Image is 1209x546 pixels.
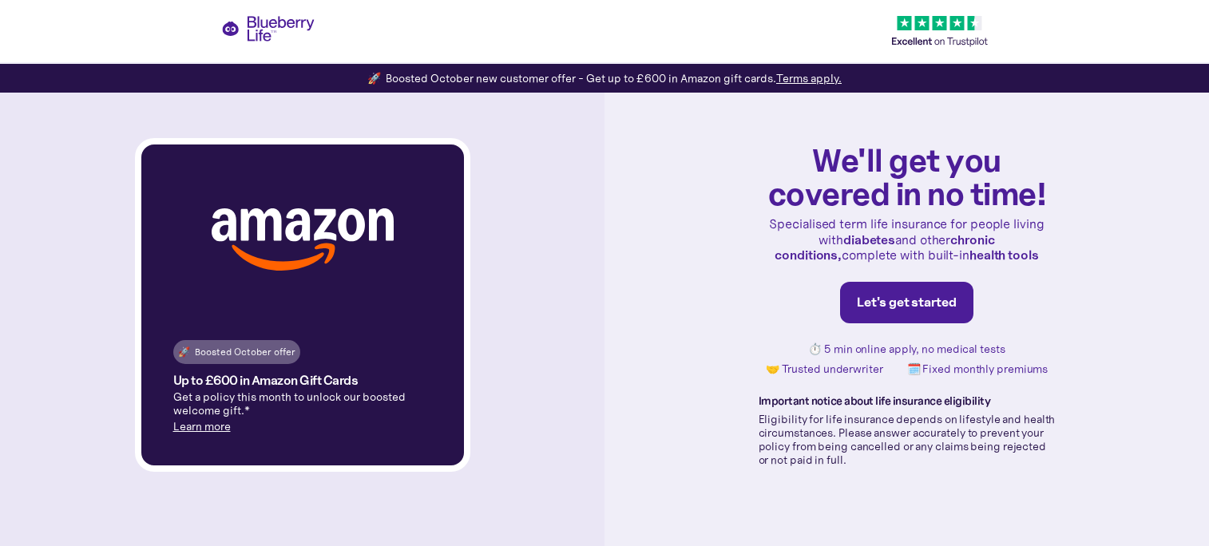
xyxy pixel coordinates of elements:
[857,295,957,311] div: Let's get started
[759,143,1056,210] h1: We'll get you covered in no time!
[173,390,432,417] p: Get a policy this month to unlock our boosted welcome gift.*
[907,362,1048,376] p: 🗓️ Fixed monthly premiums
[808,342,1005,356] p: ⏱️ 5 min online apply, no medical tests
[840,282,973,323] a: Let's get started
[969,247,1039,263] strong: health tools
[776,71,842,85] a: Terms apply.
[766,362,883,376] p: 🤝 Trusted underwriter
[843,231,895,247] strong: diabetes
[759,394,991,408] strong: Important notice about life insurance eligibility
[173,419,231,433] a: Learn more
[173,374,359,387] h4: Up to £600 in Amazon Gift Cards
[759,413,1056,466] p: Eligibility for life insurance depends on lifestyle and health circumstances. Please answer accur...
[775,231,994,263] strong: chronic conditions,
[367,70,842,86] div: 🚀 Boosted October new customer offer - Get up to £600 in Amazon gift cards.
[759,216,1056,263] p: Specialised term life insurance for people living with and other complete with built-in
[178,344,295,360] div: 🚀 Boosted October offer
